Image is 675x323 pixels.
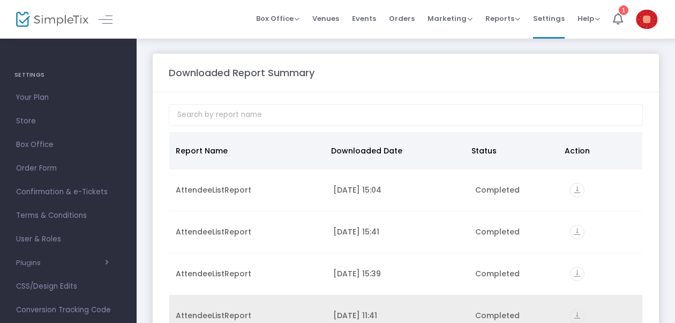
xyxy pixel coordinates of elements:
[570,183,584,197] i: vertical_align_bottom
[16,161,121,175] span: Order Form
[485,13,520,24] span: Reports
[619,5,628,15] div: 1
[16,114,121,128] span: Store
[570,228,584,239] a: vertical_align_bottom
[169,104,643,126] input: Search by report name
[389,5,415,32] span: Orders
[16,209,121,223] span: Terms & Conditions
[14,64,122,86] h4: SETTINGS
[570,186,584,197] a: vertical_align_bottom
[570,225,636,239] div: https://go.SimpleTix.com/gsfxm
[169,65,314,80] m-panel-title: Downloaded Report Summary
[333,226,462,237] div: 11/09/2025 15:41
[325,132,464,170] th: Downloaded Date
[570,267,584,281] i: vertical_align_bottom
[570,270,584,281] a: vertical_align_bottom
[577,13,600,24] span: Help
[176,310,320,321] div: AttendeeListReport
[16,91,121,105] span: Your Plan
[570,267,636,281] div: https://go.SimpleTix.com/q8b6w
[176,226,320,237] div: AttendeeListReport
[558,132,636,170] th: Action
[570,309,636,323] div: https://go.SimpleTix.com/xewo2
[570,225,584,239] i: vertical_align_bottom
[570,312,584,322] a: vertical_align_bottom
[176,185,320,195] div: AttendeeListReport
[256,13,299,24] span: Box Office
[352,5,376,32] span: Events
[16,259,109,267] button: Plugins
[176,268,320,279] div: AttendeeListReport
[16,280,121,293] span: CSS/Design Edits
[16,138,121,152] span: Box Office
[333,268,462,279] div: 11/09/2025 15:39
[169,132,325,170] th: Report Name
[16,185,121,199] span: Confirmation & e-Tickets
[475,185,557,195] div: Completed
[475,226,557,237] div: Completed
[312,5,339,32] span: Venues
[333,185,462,195] div: 19/09/2025 15:04
[333,310,462,321] div: 28/08/2025 11:41
[465,132,558,170] th: Status
[570,183,636,197] div: https://go.SimpleTix.com/v0rna
[427,13,472,24] span: Marketing
[16,232,121,246] span: User & Roles
[475,268,557,279] div: Completed
[570,309,584,323] i: vertical_align_bottom
[533,5,565,32] span: Settings
[475,310,557,321] div: Completed
[16,303,121,317] span: Conversion Tracking Code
